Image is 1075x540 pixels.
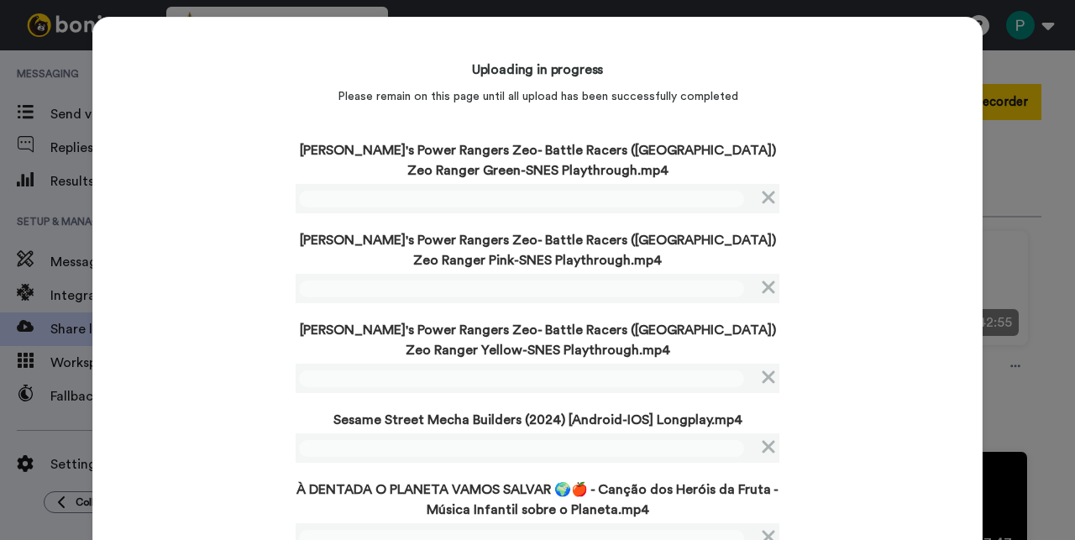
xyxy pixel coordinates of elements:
p: Sesame Street Mecha Builders (2024) [Android-IOS] Longplay.mp4 [296,410,779,430]
p: Please remain on this page until all upload has been successfully completed [338,88,738,105]
p: [PERSON_NAME]'s Power Rangers Zeo- Battle Racers ([GEOGRAPHIC_DATA]) Zeo Ranger Yellow-SNES Playt... [296,320,779,360]
h4: Uploading in progress [472,60,604,80]
p: À DENTADA O PLANETA VAMOS SALVAR 🌍🍎 - Canção dos Heróis da Fruta - Música Infantil sobre o Planet... [296,480,779,520]
p: [PERSON_NAME]'s Power Rangers Zeo- Battle Racers ([GEOGRAPHIC_DATA]) Zeo Ranger Pink-SNES Playthr... [296,230,779,270]
p: [PERSON_NAME]'s Power Rangers Zeo- Battle Racers ([GEOGRAPHIC_DATA]) Zeo Ranger Green-SNES Playth... [296,140,779,181]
